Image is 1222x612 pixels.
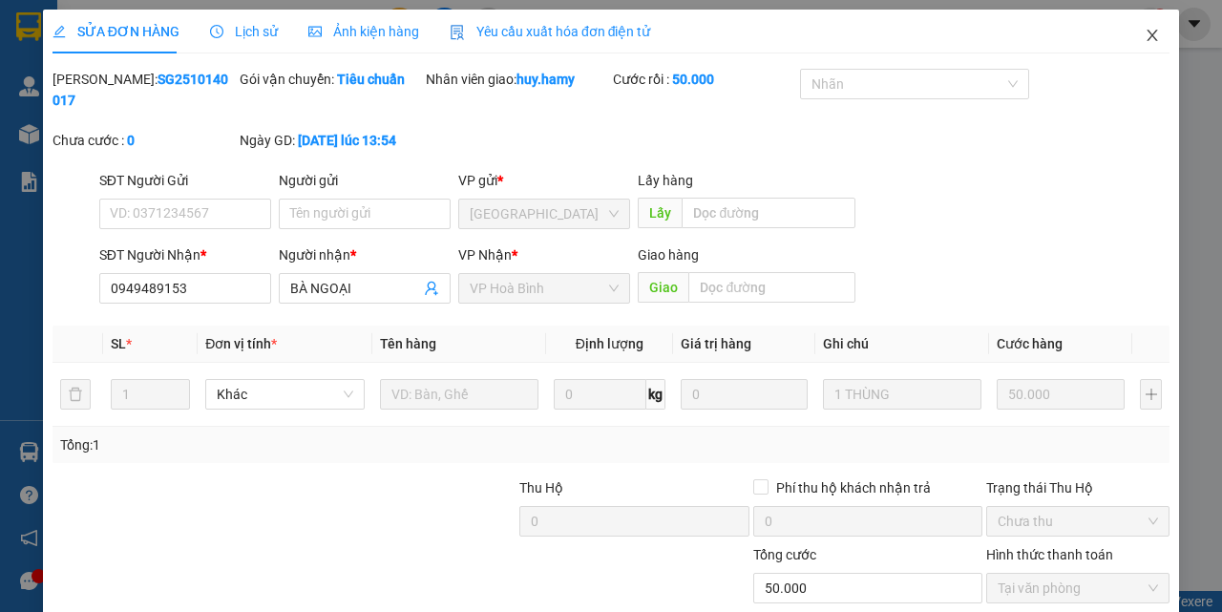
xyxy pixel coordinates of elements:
div: [PERSON_NAME]: [53,69,236,111]
span: Thu Hộ [519,480,563,496]
span: Lấy hàng [638,173,693,188]
span: Tổng cước [753,547,816,562]
span: Chưa thu [998,507,1158,536]
b: [DATE] lúc 13:54 [298,133,396,148]
span: Tại văn phòng [998,574,1158,602]
span: Đơn vị tính [205,336,277,351]
span: Phí thu hộ khách nhận trả [769,477,938,498]
button: plus [1140,379,1162,410]
div: Chưa cước : [53,130,236,151]
span: Giao [638,272,688,303]
span: Tên hàng [380,336,436,351]
span: Sài Gòn [470,200,619,228]
div: SĐT Người Gửi [99,170,271,191]
input: 0 [997,379,1125,410]
div: Tổng: 1 [60,434,474,455]
button: delete [60,379,91,410]
div: SĐT Người Nhận [99,244,271,265]
b: Tiêu chuẩn [337,72,405,87]
span: Cước hàng [997,336,1063,351]
span: phone [110,70,125,85]
input: Dọc đường [688,272,854,303]
div: Nhân viên giao: [426,69,609,90]
span: Ảnh kiện hàng [308,24,419,39]
img: icon [450,25,465,40]
div: VP gửi [458,170,630,191]
span: SL [111,336,126,351]
b: 0 [127,133,135,148]
div: Cước rồi : [613,69,796,90]
span: close [1145,28,1160,43]
span: VP Nhận [458,247,512,263]
span: Yêu cầu xuất hóa đơn điện tử [450,24,651,39]
input: Dọc đường [682,198,854,228]
b: Nhà Xe Hà My [110,12,254,36]
span: Giá trị hàng [681,336,751,351]
span: SỬA ĐƠN HÀNG [53,24,179,39]
span: Lịch sử [210,24,278,39]
li: 995 [PERSON_NAME] [9,42,364,66]
input: 0 [681,379,808,410]
div: Người nhận [279,244,451,265]
div: Người gửi [279,170,451,191]
th: Ghi chú [815,326,989,363]
label: Hình thức thanh toán [986,547,1113,562]
span: edit [53,25,66,38]
div: Gói vận chuyển: [240,69,423,90]
li: 0946 508 595 [9,66,364,90]
span: kg [646,379,665,410]
span: VP Hoà Bình [470,274,619,303]
input: VD: Bàn, Ghế [380,379,538,410]
span: environment [110,46,125,61]
button: Close [1126,10,1179,63]
input: Ghi Chú [823,379,981,410]
span: Giao hàng [638,247,699,263]
b: huy.hamy [516,72,575,87]
span: clock-circle [210,25,223,38]
b: 50.000 [672,72,714,87]
span: picture [308,25,322,38]
span: Định lượng [576,336,643,351]
span: Lấy [638,198,682,228]
span: Khác [217,380,352,409]
span: user-add [424,281,439,296]
div: Ngày GD: [240,130,423,151]
div: Trạng thái Thu Hộ [986,477,1169,498]
b: GỬI : VP Hoà Bình [9,119,221,151]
